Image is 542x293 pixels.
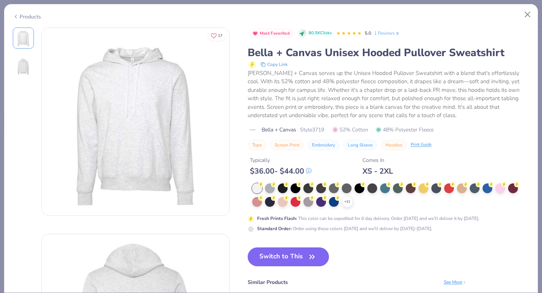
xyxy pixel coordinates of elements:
button: Like [207,30,226,41]
strong: Fresh Prints Flash : [257,215,297,221]
div: Similar Products [248,278,288,286]
span: Style 3719 [300,126,324,134]
div: Products [13,13,41,21]
div: [PERSON_NAME] + Canvas serves up the Unisex Hooded Pullover Sweatshirt with a blend that's effort... [248,69,530,120]
span: 52% Cotton [332,126,368,134]
div: See More [444,279,467,285]
div: Typically [250,156,312,164]
span: Bella + Canvas [262,126,296,134]
div: 5.0 Stars [336,27,362,40]
img: brand logo [248,127,258,133]
div: Comes In [362,156,393,164]
div: Order using these colors [DATE] and we'll deliver by [DATE]-[DATE]. [257,225,432,232]
img: Front [14,29,32,47]
img: Front [42,28,229,215]
a: 1 Reviews [374,30,400,37]
div: XS - 2XL [362,166,393,176]
div: Print Guide [411,142,432,148]
span: + 11 [344,199,350,204]
button: Tops [248,140,266,150]
span: 17 [218,34,222,38]
div: This color can be expedited for 6 day delivery. Order [DATE] and we'll deliver it by [DATE]. [257,215,480,222]
button: Badge Button [248,29,294,38]
span: 5.0 [365,30,371,36]
button: Long Sleeve [343,140,377,150]
button: Hoodies [381,140,407,150]
button: Embroidery [308,140,340,150]
button: Switch to This [248,247,329,266]
div: $ 36.00 - $ 44.00 [250,166,312,176]
img: Most Favorited sort [252,31,258,37]
img: Back [14,58,32,76]
div: Bella + Canvas Unisex Hooded Pullover Sweatshirt [248,46,530,60]
span: Most Favorited [260,31,290,35]
strong: Standard Order : [257,226,292,232]
button: Screen Print [270,140,304,150]
button: copy to clipboard [258,60,290,69]
button: Close [521,8,535,22]
span: 80.5K Clicks [309,30,332,37]
span: 48% Polyester Fleece [376,126,434,134]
